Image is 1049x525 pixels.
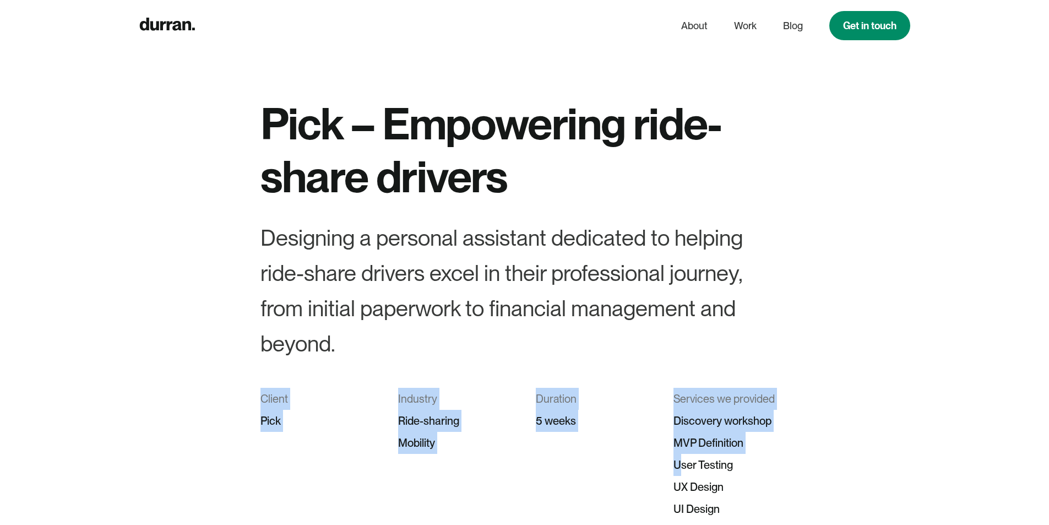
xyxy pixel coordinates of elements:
div: 5 weeks [536,410,651,432]
div: Pick [260,410,376,432]
div: User Testing [673,454,789,476]
div: Industry [398,388,514,410]
div: Client [260,388,376,410]
div: Designing a personal assistant dedicated to helping ride-share drivers excel in their professiona... [260,220,789,361]
a: Blog [783,15,803,36]
div: MVP Definition [673,432,789,454]
div: UI Design [673,498,789,520]
div: Services we provided [673,388,789,410]
a: home [139,15,195,36]
h1: Pick – Empowering ride-share drivers [260,97,789,203]
a: About [681,15,708,36]
div: Duration [536,388,651,410]
div: Ride-sharing [398,410,514,432]
div: Discovery workshop [673,410,789,432]
a: Work [734,15,757,36]
div: Mobility [398,432,514,454]
a: Get in touch [829,11,910,40]
div: UX Design [673,476,789,498]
